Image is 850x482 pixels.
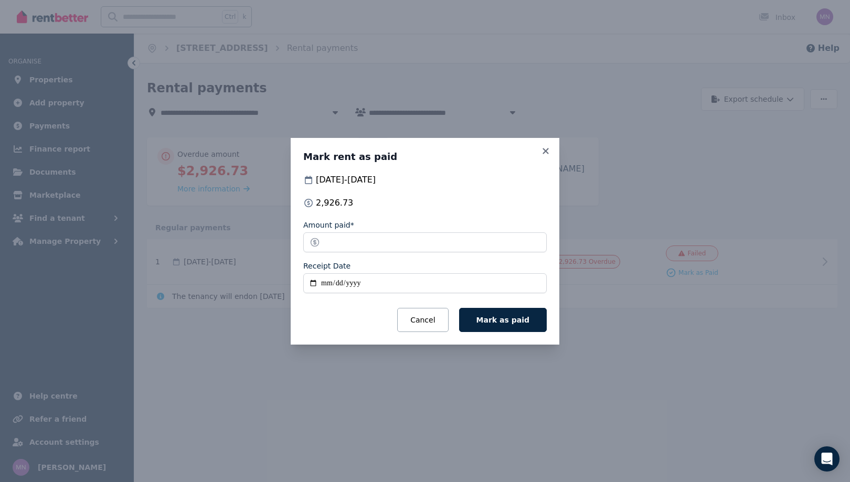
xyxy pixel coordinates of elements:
[316,197,353,209] span: 2,926.73
[814,446,840,472] div: Open Intercom Messenger
[476,316,529,324] span: Mark as paid
[316,174,376,186] span: [DATE] - [DATE]
[303,220,354,230] label: Amount paid*
[303,151,547,163] h3: Mark rent as paid
[397,308,448,332] button: Cancel
[459,308,547,332] button: Mark as paid
[303,261,350,271] label: Receipt Date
